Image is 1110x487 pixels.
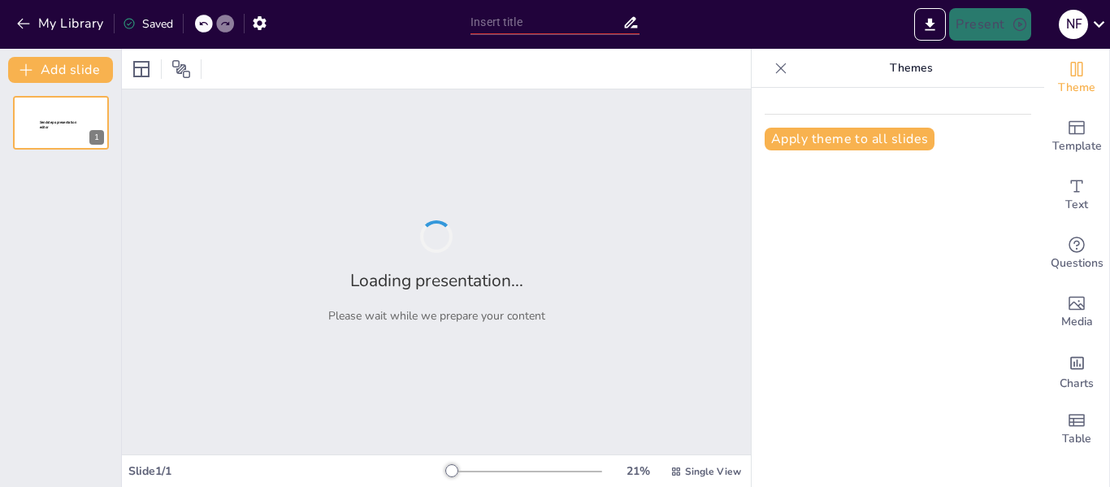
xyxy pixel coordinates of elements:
span: Position [171,59,191,79]
button: Present [949,8,1030,41]
button: Export to PowerPoint [914,8,946,41]
div: Change the overall theme [1044,49,1109,107]
span: Table [1062,430,1091,448]
div: Saved [123,16,173,32]
div: Add a table [1044,400,1109,459]
div: Get real-time input from your audience [1044,224,1109,283]
span: Single View [685,465,741,478]
div: 21 % [618,463,657,479]
p: Please wait while we prepare your content [328,308,545,324]
p: Themes [794,49,1028,88]
div: 1 [89,130,104,145]
span: Template [1052,137,1102,155]
span: Text [1065,196,1088,214]
div: Layout [128,56,154,82]
button: Add slide [8,57,113,83]
span: Theme [1058,79,1095,97]
span: Charts [1060,375,1094,393]
div: 1 [13,96,109,150]
div: N F [1059,10,1088,39]
div: Add text boxes [1044,166,1109,224]
span: Questions [1051,254,1103,272]
h2: Loading presentation... [350,269,523,292]
span: Media [1061,313,1093,331]
div: Slide 1 / 1 [128,463,446,479]
input: Insert title [470,11,622,34]
button: N F [1059,8,1088,41]
div: Add ready made slides [1044,107,1109,166]
button: Apply theme to all slides [765,128,934,150]
div: Add charts and graphs [1044,341,1109,400]
span: Sendsteps presentation editor [40,120,76,129]
button: My Library [12,11,111,37]
div: Add images, graphics, shapes or video [1044,283,1109,341]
